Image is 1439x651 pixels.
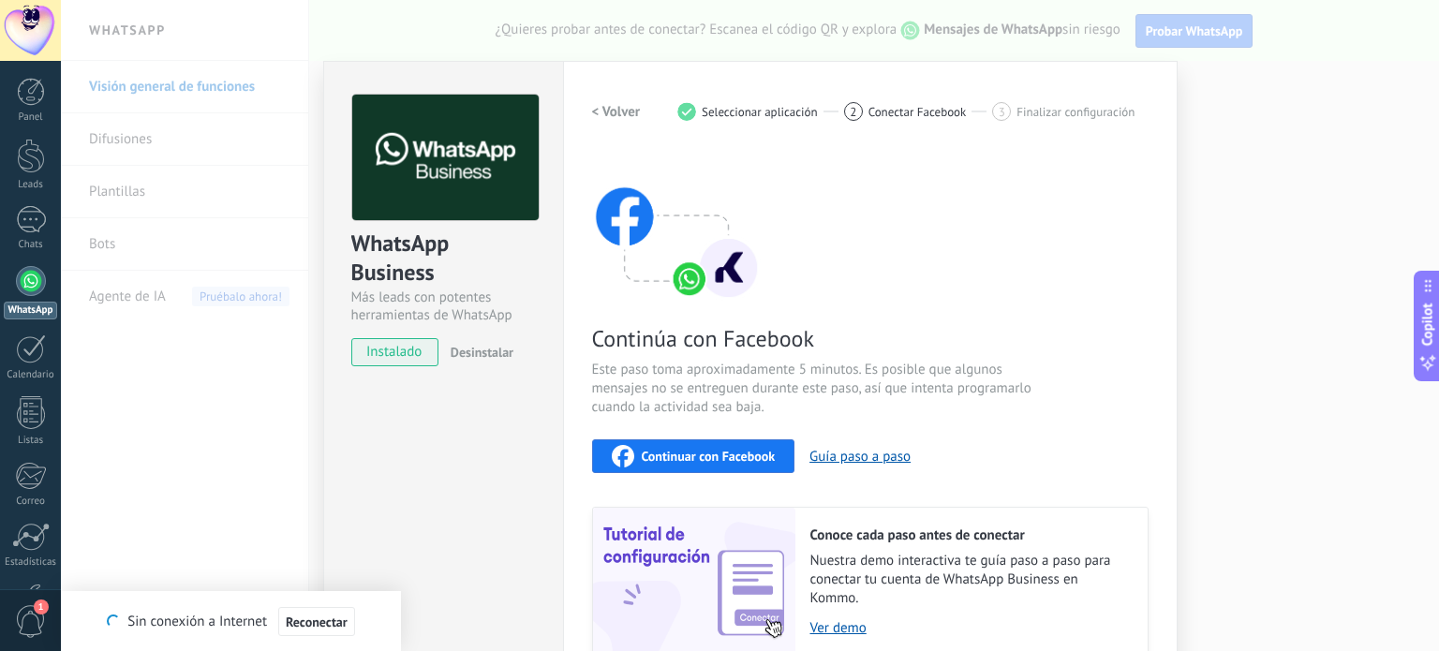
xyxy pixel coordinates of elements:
button: Continuar con Facebook [592,439,795,473]
span: Copilot [1418,303,1437,346]
button: Guía paso a paso [809,448,911,466]
div: Estadísticas [4,556,58,569]
span: instalado [352,338,438,366]
span: Reconectar [286,615,348,629]
div: WhatsApp [4,302,57,319]
a: Ver demo [810,619,1129,637]
span: Continuar con Facebook [642,450,776,463]
div: Panel [4,111,58,124]
img: logo_main.png [352,95,539,221]
span: Desinstalar [451,344,513,361]
span: Finalizar configuración [1016,105,1135,119]
div: Calendario [4,369,58,381]
div: Chats [4,239,58,251]
div: Listas [4,435,58,447]
div: Sin conexión a Internet [107,606,354,637]
img: connect with facebook [592,151,761,301]
span: Nuestra demo interactiva te guía paso a paso para conectar tu cuenta de WhatsApp Business en Kommo. [810,552,1129,608]
span: Este paso toma aproximadamente 5 minutos. Es posible que algunos mensajes no se entreguen durante... [592,361,1038,417]
span: 1 [34,599,49,614]
button: Desinstalar [443,338,513,366]
span: 2 [850,104,856,120]
button: Reconectar [278,607,355,637]
span: Continúa con Facebook [592,324,1038,353]
button: < Volver [592,95,641,128]
h2: Conoce cada paso antes de conectar [810,526,1129,544]
div: WhatsApp Business [351,229,536,289]
div: Correo [4,496,58,508]
span: 3 [999,104,1005,120]
span: Conectar Facebook [868,105,967,119]
div: Leads [4,179,58,191]
h2: < Volver [592,103,641,121]
span: Seleccionar aplicación [702,105,818,119]
div: Más leads con potentes herramientas de WhatsApp [351,289,536,324]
